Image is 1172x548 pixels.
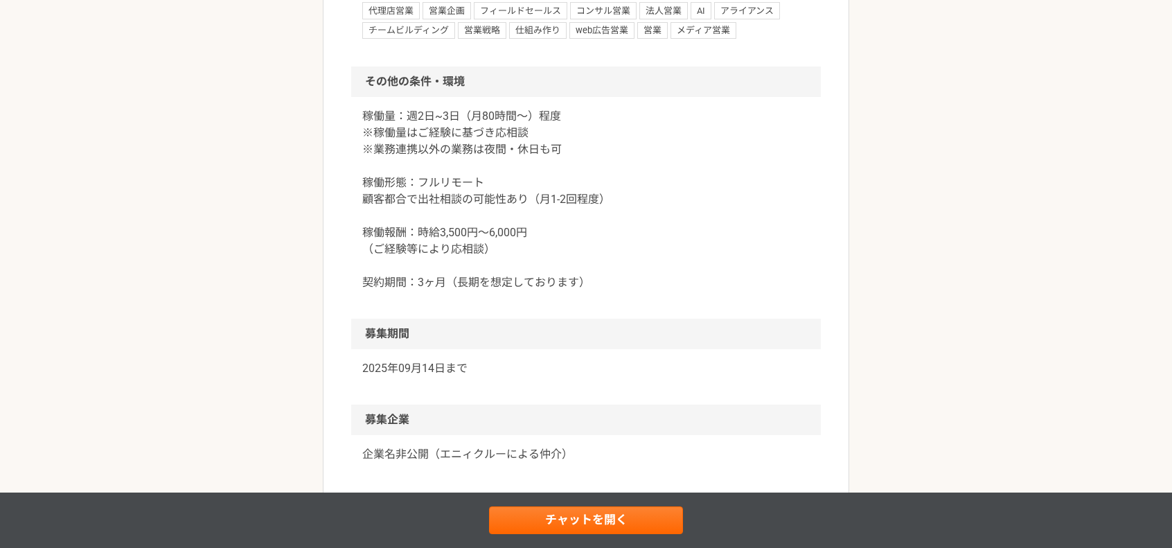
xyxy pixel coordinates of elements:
[362,108,810,291] p: 稼働量：週2日~3日（月80時間〜）程度 ※稼働量はご経験に基づき応相談 ※業務連携以外の業務は夜間・休日も可 稼働形態：フルリモート 顧客都合で出社相談の可能性あり（月1-2回程度） 稼働報酬...
[351,319,821,349] h2: 募集期間
[639,2,688,19] span: 法人営業
[423,2,471,19] span: 営業企画
[637,22,668,39] span: 営業
[474,2,567,19] span: フィールドセールス
[362,446,810,463] a: 企業名非公開（エニィクルーによる仲介）
[458,22,506,39] span: 営業戦略
[714,2,780,19] span: アライアンス
[362,2,420,19] span: 代理店営業
[362,22,455,39] span: チームビルディング
[351,405,821,435] h2: 募集企業
[351,67,821,97] h2: その他の条件・環境
[671,22,736,39] span: メディア営業
[691,2,711,19] span: AI
[570,2,637,19] span: コンサル営業
[569,22,634,39] span: web広告営業
[489,506,683,534] a: チャットを開く
[362,360,810,377] p: 2025年09月14日まで
[509,22,567,39] span: 仕組み作り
